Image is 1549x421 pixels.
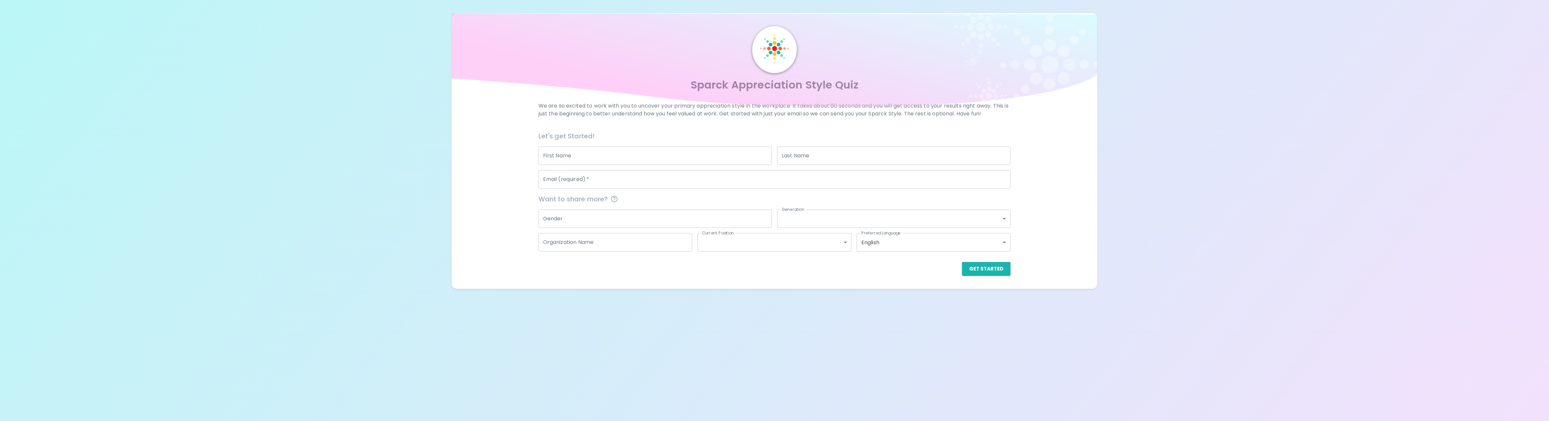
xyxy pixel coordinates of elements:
img: wave [452,13,1097,115]
div: English [857,233,1011,251]
label: Preferred Language [861,230,901,236]
img: Sparck Logo [760,34,789,63]
span: Want to share more? [539,194,1011,204]
svg: This information is completely confidential and only used for aggregated appreciation studies at ... [610,195,618,203]
button: Get Started [962,262,1010,276]
label: Current Position [702,230,734,236]
h6: Let's get Started! [539,131,1011,141]
label: Generation [782,207,804,212]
